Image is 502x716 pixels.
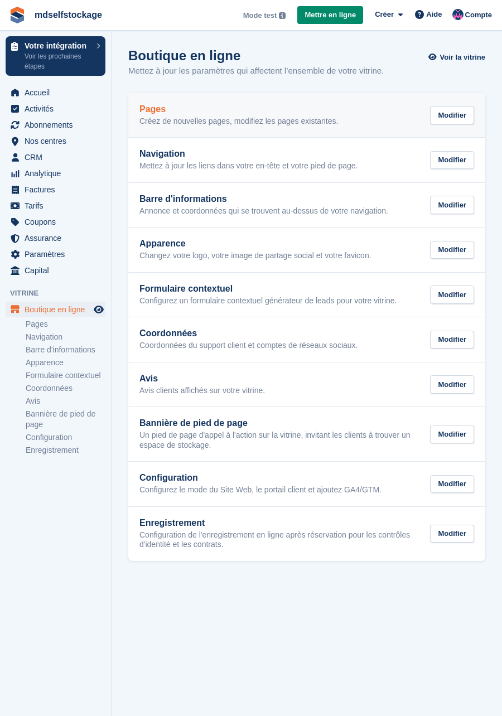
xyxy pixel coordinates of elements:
[139,161,358,171] p: Mettez à jour les liens dans votre en-tête et votre pied de page.
[6,166,105,181] a: menu
[9,7,26,23] img: stora-icon-8386f47178a22dfd0bd8f6a31ec36ba5ce8667c1dd55bd0f319d3a0aa187defe.svg
[139,194,388,204] h2: Barre d'informations
[139,117,338,127] p: Créez de nouvelles pages, modifiez les pages existantes.
[30,6,107,24] a: mdselfstockage
[6,302,105,317] a: menu
[26,370,105,381] a: Formulaire contextuel
[128,183,485,228] a: Barre d'informations Annonce et coordonnées qui se trouvent au-dessus de votre navigation. Modifier
[139,206,388,216] p: Annonce et coordonnées qui se trouvent au-dessus de votre navigation.
[440,52,485,63] span: Voir la vitrine
[430,375,474,394] div: Modifier
[431,48,485,66] a: Voir la vitrine
[430,241,474,259] div: Modifier
[25,117,91,133] span: Abonnements
[139,418,423,428] h2: Bannière de pied de page
[6,117,105,133] a: menu
[128,317,485,362] a: Coordonnées Coordonnées du support client et comptes de réseaux sociaux. Modifier
[6,149,105,165] a: menu
[139,251,371,261] p: Changez votre logo, votre image de partage social et votre favicon.
[128,407,485,461] a: Bannière de pied de page Un pied de page d'appel à l'action sur la vitrine, invitant les clients ...
[26,383,105,394] a: Coordonnées
[25,214,91,230] span: Coupons
[25,302,91,317] span: Boutique en ligne
[26,345,105,355] a: Barre d'informations
[6,230,105,246] a: menu
[6,246,105,262] a: menu
[139,104,338,114] h2: Pages
[128,228,485,272] a: Apparence Changez votre logo, votre image de partage social et votre favicon. Modifier
[128,138,485,182] a: Navigation Mettez à jour les liens dans votre en-tête et votre pied de page. Modifier
[25,166,91,181] span: Analytique
[26,409,105,430] a: Bannière de pied de page
[25,101,91,117] span: Activités
[139,473,382,483] h2: Configuration
[25,149,91,165] span: CRM
[430,286,474,304] div: Modifier
[6,101,105,117] a: menu
[430,331,474,349] div: Modifier
[26,357,105,368] a: Apparence
[25,246,91,262] span: Paramètres
[6,133,105,149] a: menu
[26,432,105,443] a: Configuration
[243,10,277,21] span: Mode test
[6,36,105,76] a: Votre intégration Voir les prochaines étapes
[305,9,356,21] span: Mettre en ligne
[26,332,105,342] a: Navigation
[6,85,105,100] a: menu
[128,362,485,407] a: Avis Avis clients affichés sur votre vitrine. Modifier
[6,198,105,214] a: menu
[279,12,286,19] img: icon-info-grey-7440780725fd019a000dd9b08b2336e03edf1995a4989e88bcd33f0948082b44.svg
[430,425,474,443] div: Modifier
[6,182,105,197] a: menu
[25,51,91,71] p: Voir les prochaines étapes
[430,196,474,214] div: Modifier
[139,485,382,495] p: Configurez le mode du Site Web, le portail client et ajoutez GA4/GTM.
[6,263,105,278] a: menu
[128,65,384,78] p: Mettez à jour les paramètres qui affectent l’ensemble de votre vitrine.
[430,151,474,170] div: Modifier
[128,273,485,317] a: Formulaire contextuel Configurez un formulaire contextuel générateur de leads pour votre vitrine....
[25,230,91,246] span: Assurance
[426,9,442,20] span: Aide
[139,328,358,338] h2: Coordonnées
[25,263,91,278] span: Capital
[297,6,363,25] a: Mettre en ligne
[139,518,423,528] h2: Enregistrement
[139,341,358,351] p: Coordonnées du support client et comptes de réseaux sociaux.
[375,9,394,20] span: Créer
[6,214,105,230] a: menu
[25,198,91,214] span: Tarifs
[128,93,485,138] a: Pages Créez de nouvelles pages, modifiez les pages existantes. Modifier
[26,396,105,407] a: Avis
[430,525,474,543] div: Modifier
[139,386,265,396] p: Avis clients affichés sur votre vitrine.
[139,530,423,550] p: Configuration de l'enregistrement en ligne après réservation pour les contrôles d'identité et les...
[430,106,474,124] div: Modifier
[128,48,384,63] h1: Boutique en ligne
[25,133,91,149] span: Nos centres
[26,319,105,330] a: Pages
[139,374,265,384] h2: Avis
[139,430,423,450] p: Un pied de page d'appel à l'action sur la vitrine, invitant les clients à trouver un espace de st...
[452,9,464,20] img: Melvin Dabonneville
[26,445,105,456] a: Enregistrement
[128,507,485,561] a: Enregistrement Configuration de l'enregistrement en ligne après réservation pour les contrôles d'...
[139,284,397,294] h2: Formulaire contextuel
[139,149,358,159] h2: Navigation
[139,296,397,306] p: Configurez un formulaire contextuel générateur de leads pour votre vitrine.
[25,42,91,50] p: Votre intégration
[465,9,492,21] span: Compte
[25,85,91,100] span: Accueil
[128,462,485,506] a: Configuration Configurez le mode du Site Web, le portail client et ajoutez GA4/GTM. Modifier
[10,288,111,299] span: Vitrine
[430,475,474,494] div: Modifier
[92,303,105,316] a: Boutique d'aperçu
[25,182,91,197] span: Factures
[139,239,371,249] h2: Apparence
